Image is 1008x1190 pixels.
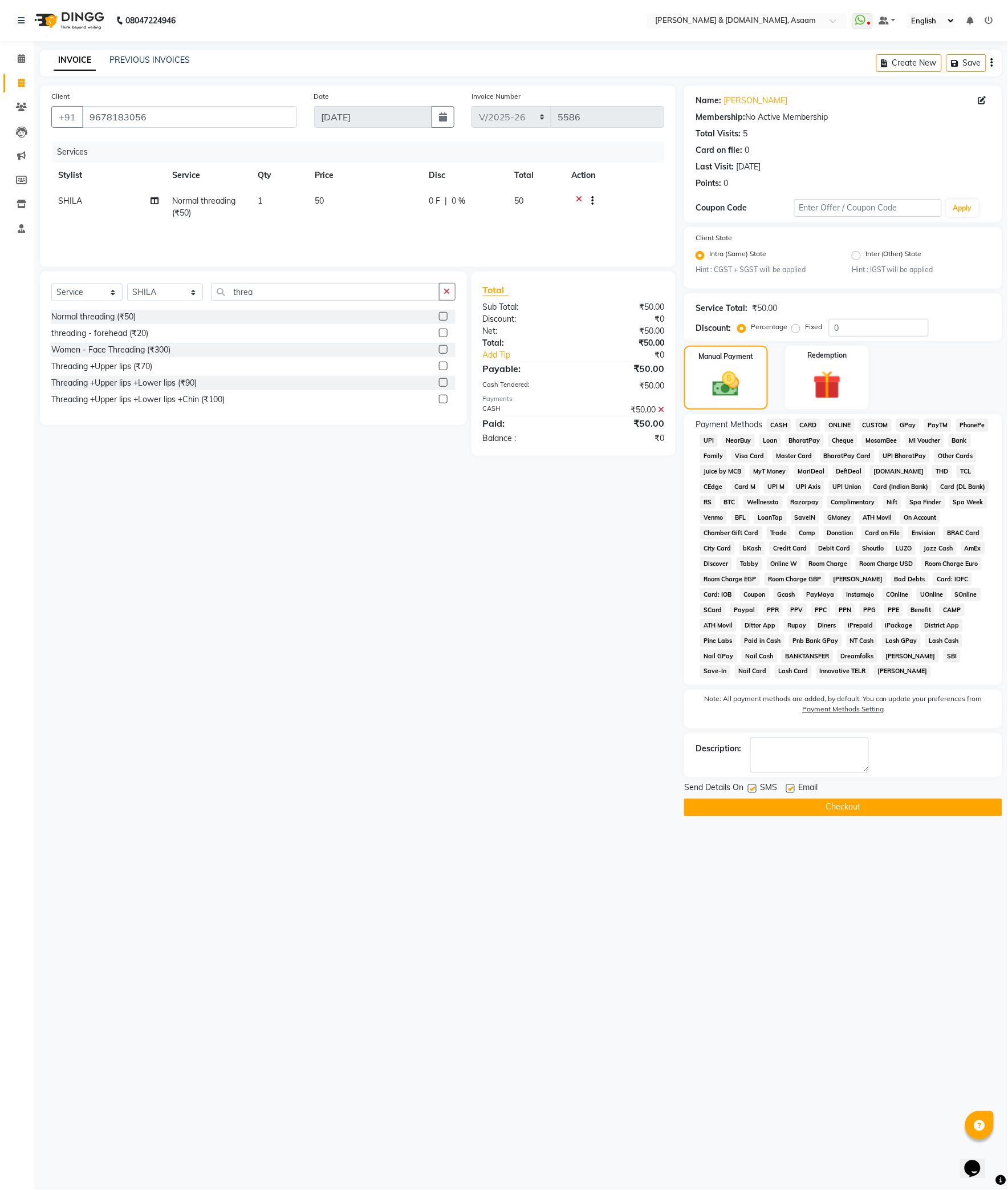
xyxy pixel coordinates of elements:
div: Balance : [474,432,574,444]
small: Hint : IGST will be applied [852,265,991,275]
span: UOnline [917,588,947,601]
span: Spa Finder [906,496,945,509]
div: Description: [696,743,741,755]
span: Nail Cash [742,650,777,663]
button: +91 [51,106,83,128]
div: ₹50.00 [574,362,673,375]
div: [DATE] [736,161,761,173]
div: ₹50.00 [752,302,777,314]
div: Services [52,141,673,163]
span: BANKTANSFER [782,650,833,663]
small: Hint : CGST + SGST will be applied [696,265,835,275]
th: Stylist [51,163,165,188]
div: Threading +Upper lips +Lower lips +Chin (₹100) [51,394,225,406]
span: NearBuy [722,434,755,447]
span: UPI BharatPay [879,450,930,463]
span: Email [798,782,818,796]
span: Card (Indian Bank) [869,480,932,493]
div: Threading +Upper lips (₹70) [51,361,152,373]
div: 0 [724,177,728,189]
span: NT Cash [847,634,878,647]
label: Payment Methods Setting [803,705,884,715]
span: MyT Money [750,465,790,478]
div: CASH [474,404,574,416]
span: LoanTap [754,511,787,524]
span: Card (DL Bank) [937,480,989,493]
th: Qty [251,163,308,188]
span: Donation [824,527,857,540]
span: Send Details On [684,782,743,796]
span: 50 [514,196,523,206]
div: 0 [745,144,749,156]
input: Enter Offer / Coupon Code [794,199,942,217]
div: ₹50.00 [574,325,673,337]
label: Client State [696,233,732,243]
img: _gift.svg [804,367,850,402]
div: Payable: [474,362,574,375]
span: PPC [811,604,831,617]
span: BharatPay Card [820,450,875,463]
div: ₹0 [574,313,673,325]
span: 1 [258,196,262,206]
span: Tabby [737,557,762,570]
span: bKash [739,542,765,555]
div: Net: [474,325,574,337]
div: Membership: [696,111,745,123]
button: Apply [946,200,979,217]
span: Chamber Gift Card [700,527,762,540]
span: Lash Cash [925,634,962,647]
span: Room Charge GBP [765,573,825,586]
span: Venmo [700,511,727,524]
span: Coupon [740,588,769,601]
div: Discount: [696,322,731,334]
span: UPI Union [829,480,865,493]
span: Normal threading (₹50) [172,196,235,218]
span: Comp [795,527,819,540]
a: Add Tip [474,349,590,361]
span: CAMP [940,604,965,617]
span: Nift [883,496,901,509]
span: iPackage [881,619,916,632]
span: BTC [720,496,739,509]
span: Lash Card [775,665,812,678]
span: PPE [884,604,903,617]
span: SaveIN [791,511,820,524]
span: Pnb Bank GPay [789,634,842,647]
span: [PERSON_NAME] [882,650,939,663]
div: Discount: [474,313,574,325]
label: Inter (Other) State [865,249,922,262]
span: Room Charge [806,557,852,570]
span: Card: IOB [700,588,735,601]
span: Juice by MCB [700,465,745,478]
span: Pine Labs [700,634,736,647]
span: MariDeal [794,465,828,478]
span: Envision [908,527,939,540]
span: SCard [700,604,726,617]
div: Paid: [474,416,574,430]
span: Nail GPay [700,650,737,663]
span: Rupay [784,619,810,632]
input: Search by Name/Mobile/Email/Code [82,106,297,128]
span: PayMaya [803,588,839,601]
span: ONLINE [825,419,855,432]
button: Save [946,54,986,72]
span: Bad Debts [891,573,929,586]
span: Dreamfolks [838,650,878,663]
span: SMS [760,782,777,796]
span: Debit Card [815,542,855,555]
span: PhonePe [956,419,989,432]
span: Bank [949,434,971,447]
span: Room Charge Euro [921,557,982,570]
span: Innovative TELR [816,665,870,678]
a: INVOICE [54,50,96,71]
span: Online W [767,557,801,570]
span: Dittor App [741,619,779,632]
span: PayTM [924,419,952,432]
div: Card on file: [696,144,742,156]
span: 50 [315,196,324,206]
th: Disc [422,163,507,188]
label: Manual Payment [699,351,754,362]
div: Payments [483,394,665,404]
a: [PERSON_NAME] [724,95,787,107]
span: UPI [700,434,718,447]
